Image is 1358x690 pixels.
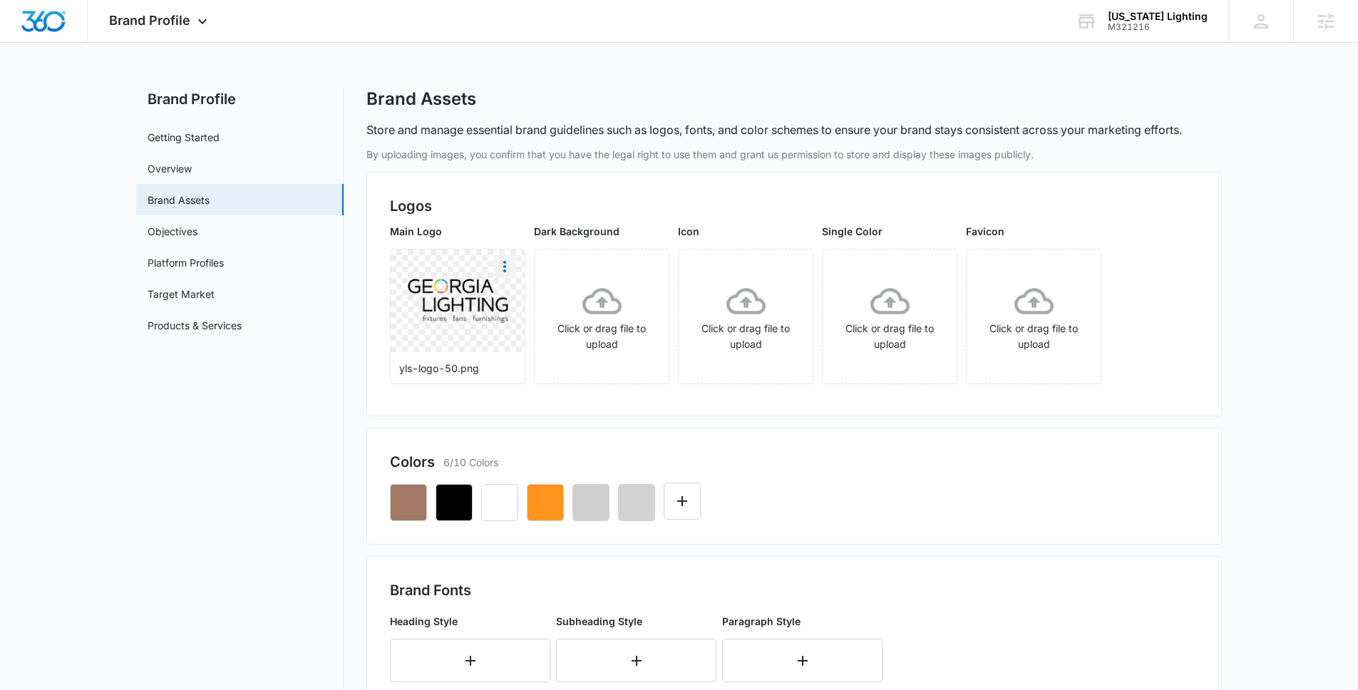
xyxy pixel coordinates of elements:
div: Click or drag file to upload [679,282,813,352]
p: Subheading Style [556,614,716,629]
p: yls-logo-50.png [399,361,516,376]
a: Getting Started [148,130,220,145]
span: Brand Profile [109,13,190,28]
p: Dark Background [534,224,669,239]
span: Click or drag file to upload [823,249,957,383]
a: Products & Services [148,318,242,333]
h2: Colors [390,451,435,473]
div: Click or drag file to upload [535,282,669,352]
span: Click or drag file to upload [967,249,1101,383]
button: Edit Color [664,483,701,520]
a: Platform Profiles [148,255,224,270]
p: Main Logo [390,224,525,239]
span: Click or drag file to upload [535,249,669,383]
img: User uploaded logo [408,279,508,322]
a: Objectives [148,224,197,239]
span: Click or drag file to upload [679,249,813,383]
a: Brand Assets [148,192,210,207]
p: Single Color [822,224,957,239]
div: Click or drag file to upload [823,282,957,352]
p: Heading Style [390,614,550,629]
h2: Brand Fonts [390,580,1198,601]
div: account id [1108,22,1208,32]
h1: Brand Assets [366,88,476,110]
h2: Logos [390,195,1198,217]
h2: Brand Profile [136,88,344,110]
a: Overview [148,161,192,176]
p: Favicon [966,224,1101,239]
p: Paragraph Style [722,614,883,629]
a: Target Market [148,287,215,302]
button: More [493,255,516,278]
div: account name [1108,11,1208,22]
p: 6/10 Colors [443,455,498,470]
p: Store and manage essential brand guidelines such as logos, fonts, and color schemes to ensure you... [366,121,1182,138]
p: Icon [678,224,813,239]
p: By uploading images, you confirm that you have the legal right to use them and grant us permissio... [366,147,1222,162]
div: Click or drag file to upload [967,282,1101,352]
